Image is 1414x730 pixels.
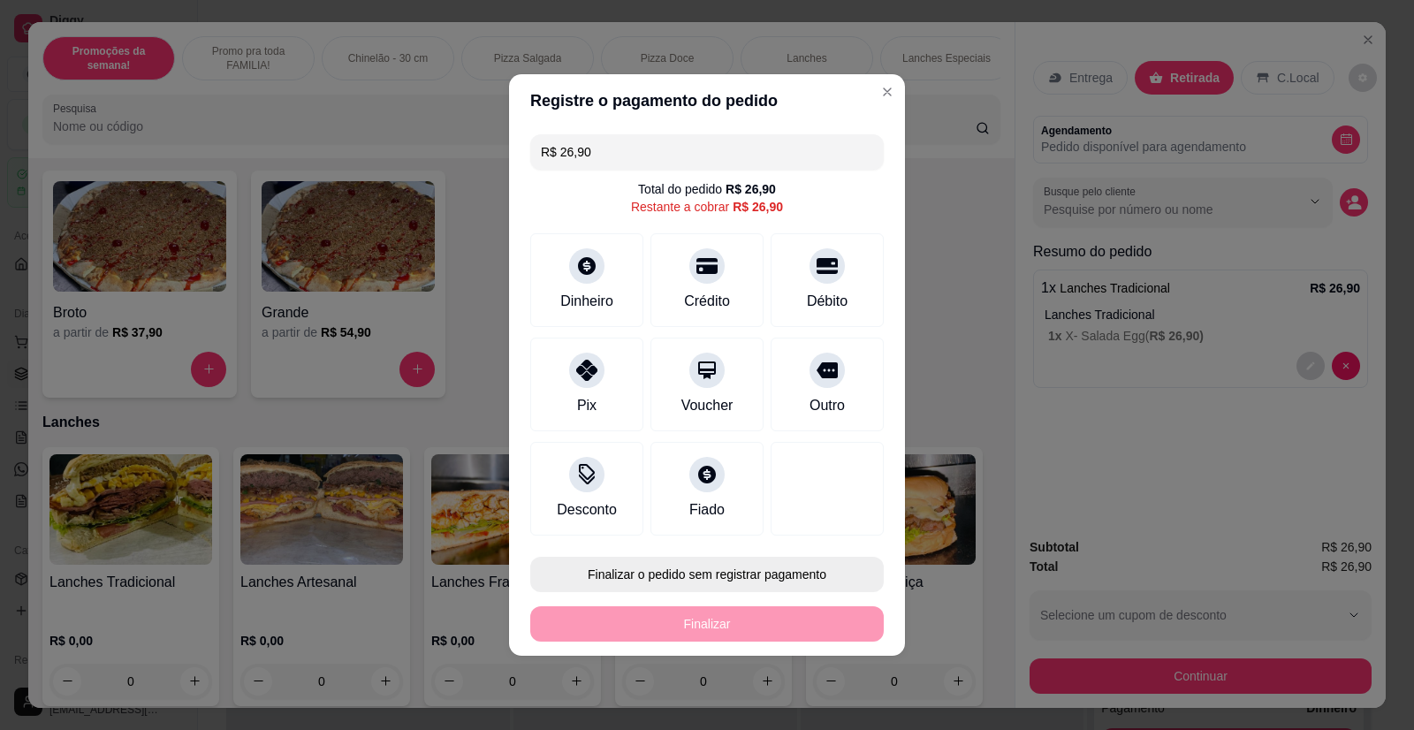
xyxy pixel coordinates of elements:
[726,180,776,198] div: R$ 26,90
[684,291,730,312] div: Crédito
[873,78,901,106] button: Close
[733,198,783,216] div: R$ 26,90
[638,180,776,198] div: Total do pedido
[807,291,848,312] div: Débito
[810,395,845,416] div: Outro
[631,198,783,216] div: Restante a cobrar
[530,557,884,592] button: Finalizar o pedido sem registrar pagamento
[560,291,613,312] div: Dinheiro
[577,395,597,416] div: Pix
[681,395,734,416] div: Voucher
[689,499,725,521] div: Fiado
[557,499,617,521] div: Desconto
[541,134,873,170] input: Ex.: hambúrguer de cordeiro
[509,74,905,127] header: Registre o pagamento do pedido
